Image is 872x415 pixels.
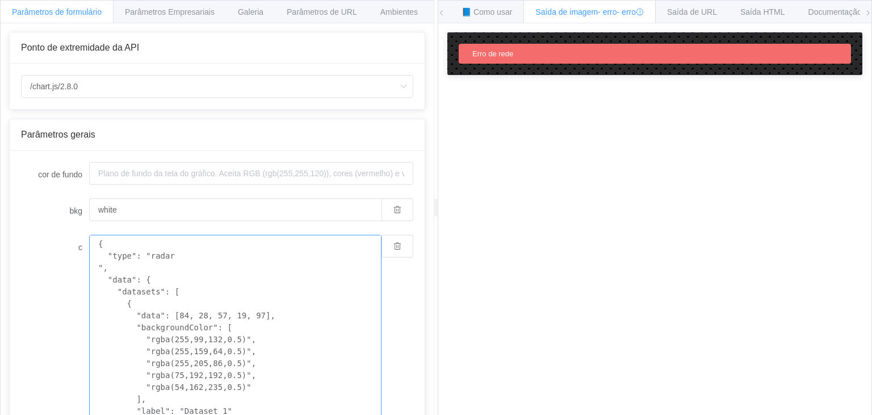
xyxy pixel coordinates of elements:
[21,130,95,139] font: Parâmetros gerais
[598,7,617,16] font: - erro
[125,7,215,16] font: Parâmetros Empresariais
[89,198,381,221] input: Plano de fundo da tela do gráfico. Aceita RGB (rgb(255,255,120)), cores (vermelho) e valores hexa...
[380,7,418,16] font: Ambientes
[78,243,82,252] font: c
[287,7,357,16] font: Parâmetros de URL
[238,7,263,16] font: Galeria
[12,7,102,16] font: Parâmetros de formulário
[69,206,82,215] font: bkg
[462,7,512,16] font: 📘 Como usar
[89,162,413,185] input: Plano de fundo da tela do gráfico. Aceita RGB (rgb(255,255,120)), cores (vermelho) e valores hexa...
[21,75,413,98] input: Selecione
[667,7,717,16] font: Saída de URL
[808,7,862,16] font: Documentação
[21,43,139,52] font: Ponto de extremidade da API
[472,49,513,58] font: Erro de rede
[535,7,598,16] font: Saída de imagem
[617,7,636,16] font: - erro
[740,7,785,16] font: Saída HTML
[38,170,82,179] font: cor de fundo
